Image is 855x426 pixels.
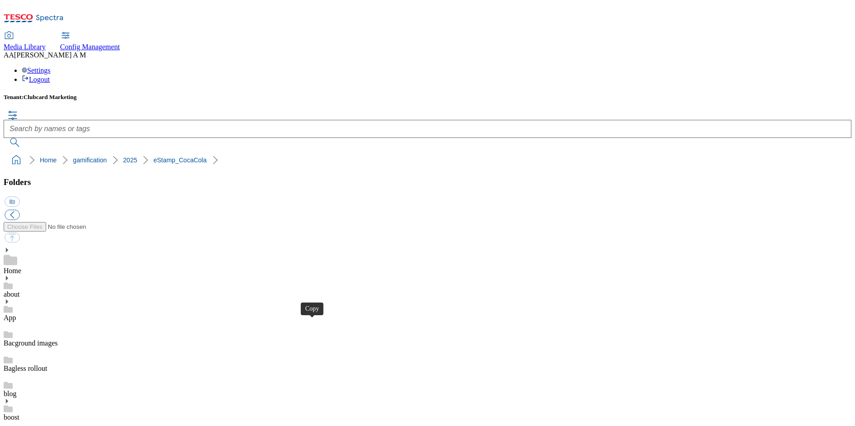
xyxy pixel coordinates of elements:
[123,156,137,164] a: 2025
[4,364,47,372] a: Bagless rollout
[4,151,851,169] nav: breadcrumb
[73,156,107,164] a: gamification
[60,43,120,51] span: Config Management
[4,339,58,347] a: Bacground images
[4,290,20,298] a: about
[4,177,851,187] h3: Folders
[4,51,14,59] span: AA
[9,153,24,167] a: home
[40,156,57,164] a: Home
[4,413,19,421] a: boost
[60,32,120,51] a: Config Management
[4,390,16,398] a: blog
[4,267,21,275] a: Home
[4,94,851,101] h5: Tenant:
[22,76,50,83] a: Logout
[22,66,51,74] a: Settings
[4,314,16,322] a: App
[24,94,77,100] span: Clubcard Marketing
[153,156,207,164] a: eStamp_CocaCola
[4,43,46,51] span: Media Library
[4,32,46,51] a: Media Library
[14,51,86,59] span: [PERSON_NAME] A M
[4,120,851,138] input: Search by names or tags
